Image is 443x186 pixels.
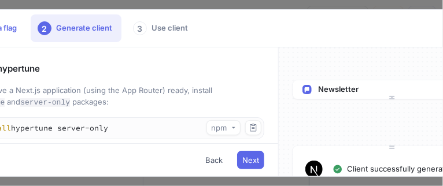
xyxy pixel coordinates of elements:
p: Newsletter [319,84,359,95]
button: Next [237,151,264,169]
button: Back [200,151,228,169]
span: Back [205,157,223,163]
span: Next [242,157,259,163]
code: server-only [20,98,70,107]
div: npm [211,123,227,133]
button: npm [206,120,241,135]
div: 2 [38,21,51,35]
div: Use client [126,14,197,42]
div: 3 [133,21,147,35]
img: Next Logo [305,161,323,178]
div: Generate client [31,14,121,42]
